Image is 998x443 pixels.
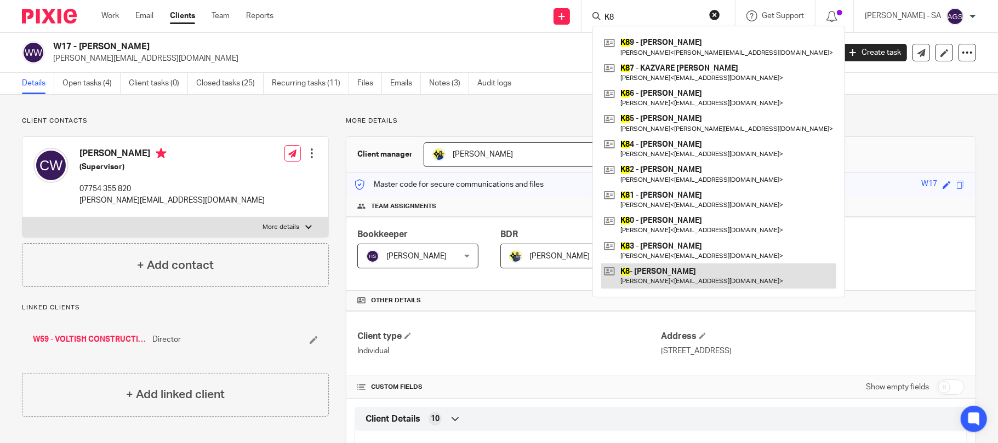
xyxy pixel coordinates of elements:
[53,41,672,53] h2: W17 - [PERSON_NAME]
[246,10,273,21] a: Reports
[500,230,518,239] span: BDR
[196,73,264,94] a: Closed tasks (25)
[126,386,225,403] h4: + Add linked client
[357,331,661,342] h4: Client type
[263,223,300,232] p: More details
[152,334,181,345] span: Director
[170,10,195,21] a: Clients
[346,117,976,125] p: More details
[453,151,513,158] span: [PERSON_NAME]
[431,413,440,424] span: 10
[62,73,121,94] a: Open tasks (4)
[946,8,964,25] img: svg%3E
[355,179,544,190] p: Master code for secure communications and files
[156,148,167,159] i: Primary
[390,73,421,94] a: Emails
[661,331,965,342] h4: Address
[921,179,937,191] div: W17
[22,9,77,24] img: Pixie
[33,148,69,183] img: svg%3E
[79,162,265,172] h5: (Supervisor)
[357,230,408,239] span: Bookkeeper
[366,250,379,263] img: svg%3E
[129,73,188,94] a: Client tasks (0)
[432,148,446,161] img: Bobo-Starbridge%201.jpg
[79,195,265,206] p: [PERSON_NAME][EMAIL_ADDRESS][DOMAIN_NAME]
[509,250,522,263] img: Dennis-Starbridge.jpg
[843,44,907,61] a: Create task
[762,12,804,20] span: Get Support
[212,10,230,21] a: Team
[866,382,929,393] label: Show empty fields
[865,10,941,21] p: [PERSON_NAME] - SA
[529,252,590,260] span: [PERSON_NAME]
[357,73,382,94] a: Files
[135,10,153,21] a: Email
[79,148,265,162] h4: [PERSON_NAME]
[371,202,436,211] span: Team assignments
[53,53,827,64] p: [PERSON_NAME][EMAIL_ADDRESS][DOMAIN_NAME]
[709,9,720,20] button: Clear
[33,334,147,345] a: W59 - VOLTISH CONSTRUCTION AND UTILITIES LTD
[101,10,119,21] a: Work
[22,303,329,312] p: Linked clients
[137,257,214,274] h4: + Add contact
[603,13,702,23] input: Search
[371,296,421,305] span: Other details
[386,252,447,260] span: [PERSON_NAME]
[357,383,661,392] h4: CUSTOM FIELDS
[429,73,469,94] a: Notes (3)
[357,346,661,356] p: Individual
[477,73,520,94] a: Audit logs
[661,346,965,356] p: [STREET_ADDRESS]
[366,413,420,425] span: Client Details
[22,41,45,64] img: svg%3E
[357,149,413,160] h3: Client manager
[272,73,349,94] a: Recurring tasks (11)
[22,73,54,94] a: Details
[22,117,329,125] p: Client contacts
[79,183,265,194] p: 07754 355 820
